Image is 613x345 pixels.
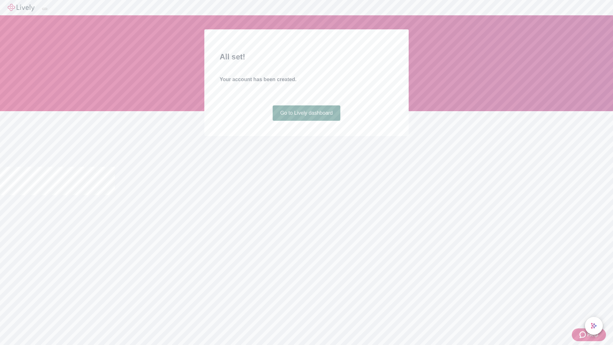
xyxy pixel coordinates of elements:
[587,331,598,339] span: Help
[591,323,597,329] svg: Lively AI Assistant
[220,51,393,63] h2: All set!
[585,317,603,335] button: chat
[579,331,587,339] svg: Zendesk support icon
[220,76,393,83] h4: Your account has been created.
[42,8,47,10] button: Log out
[273,105,341,121] a: Go to Lively dashboard
[8,4,34,11] img: Lively
[572,328,606,341] button: Zendesk support iconHelp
